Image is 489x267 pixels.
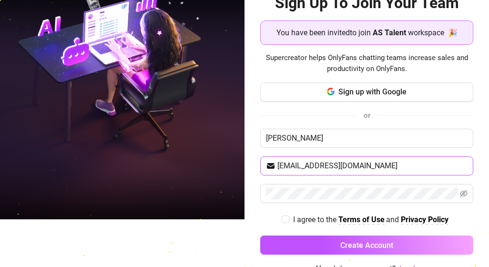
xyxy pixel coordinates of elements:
input: Enter your Name [260,129,473,148]
span: You have been invited to join [276,27,371,39]
span: eye-invisible [460,190,468,197]
span: and [386,215,401,224]
span: or [364,111,370,120]
strong: Privacy Policy [401,215,448,224]
span: Supercreator helps OnlyFans chatting teams increase sales and productivity on OnlyFans. [260,52,473,75]
button: Sign up with Google [260,82,473,102]
strong: Terms of Use [338,215,385,224]
span: Create Account [340,241,393,250]
a: Privacy Policy [401,215,448,225]
strong: AS Talent [373,28,406,37]
button: Create Account [260,236,473,255]
input: Your email [277,160,468,172]
a: Terms of Use [338,215,385,225]
span: I agree to the [293,215,338,224]
span: Sign up with Google [338,87,407,96]
span: workspace 🎉 [408,27,458,39]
